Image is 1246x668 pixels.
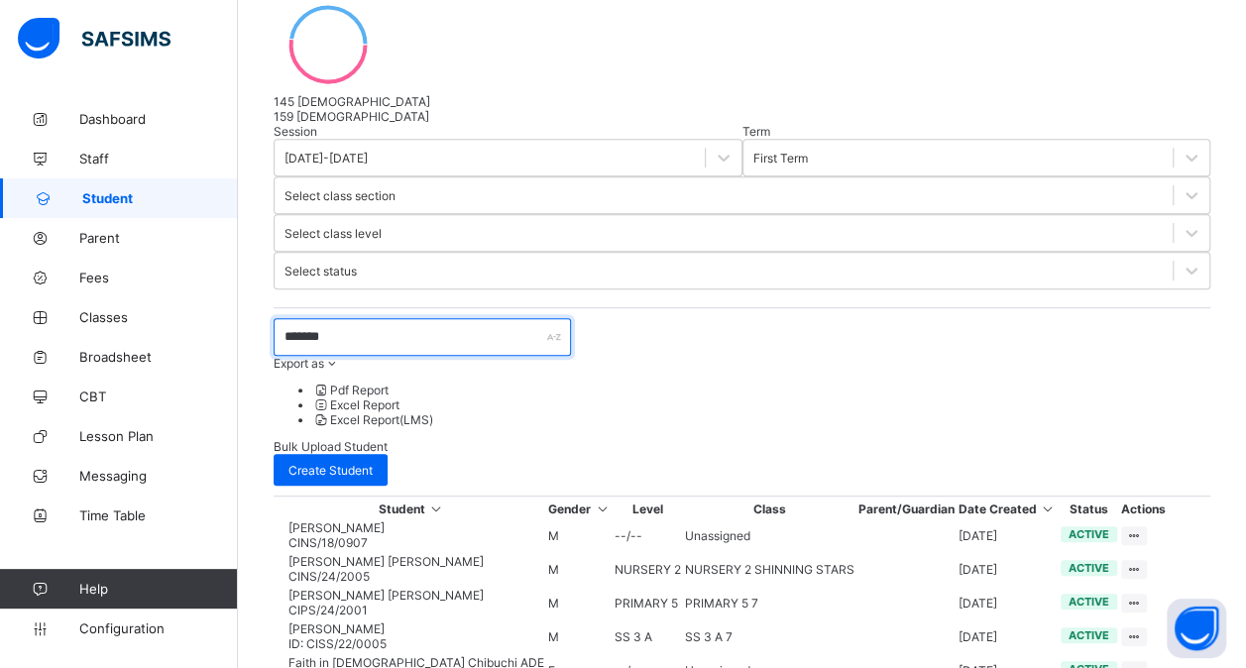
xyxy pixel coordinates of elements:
[1040,501,1057,516] i: Sort in Ascending Order
[547,553,612,585] td: M
[958,501,1058,517] th: Date Created
[958,553,1058,585] td: [DATE]
[278,501,545,517] th: Student
[79,111,238,127] span: Dashboard
[958,519,1058,551] td: [DATE]
[79,389,238,404] span: CBT
[79,270,238,285] span: Fees
[684,519,855,551] td: Unassigned
[274,356,324,371] span: Export as
[594,501,611,516] i: Sort in Ascending Order
[79,507,238,523] span: Time Table
[288,636,387,651] span: ID: CISS/22/0005
[274,109,293,124] span: 159
[79,309,238,325] span: Classes
[79,428,238,444] span: Lesson Plan
[614,553,682,585] td: NURSERY 2
[284,188,396,203] div: Select class section
[547,501,612,517] th: Gender
[742,124,770,139] span: Term
[1069,527,1109,541] span: active
[684,620,855,652] td: SS 3 A 7
[614,620,682,652] td: SS 3 A
[313,383,1210,397] li: dropdown-list-item-null-0
[288,554,484,569] span: [PERSON_NAME] [PERSON_NAME]
[79,620,237,636] span: Configuration
[614,501,682,517] th: Level
[288,520,385,535] span: [PERSON_NAME]
[958,620,1058,652] td: [DATE]
[684,501,855,517] th: Class
[313,397,1210,412] li: dropdown-list-item-null-1
[296,109,429,124] span: [DEMOGRAPHIC_DATA]
[1120,501,1167,517] th: Actions
[1069,595,1109,609] span: active
[1167,599,1226,658] button: Open asap
[614,587,682,618] td: PRIMARY 5
[79,468,238,484] span: Messaging
[79,151,238,167] span: Staff
[274,439,388,454] span: Bulk Upload Student
[288,535,368,550] span: CINS/18/0907
[684,553,855,585] td: NURSERY 2 SHINNING STARS
[284,226,382,241] div: Select class level
[297,94,430,109] span: [DEMOGRAPHIC_DATA]
[428,501,445,516] i: Sort in Ascending Order
[284,151,368,166] div: [DATE]-[DATE]
[79,349,238,365] span: Broadsheet
[288,621,387,636] span: [PERSON_NAME]
[288,603,368,617] span: CIPS/24/2001
[79,581,237,597] span: Help
[274,124,317,139] span: Session
[857,501,956,517] th: Parent/Guardian
[313,412,1210,427] li: dropdown-list-item-null-2
[547,620,612,652] td: M
[288,569,370,584] span: CINS/24/2005
[684,587,855,618] td: PRIMARY 5 7
[288,463,373,478] span: Create Student
[1060,501,1118,517] th: Status
[1069,561,1109,575] span: active
[274,94,294,109] span: 145
[958,587,1058,618] td: [DATE]
[1069,628,1109,642] span: active
[547,519,612,551] td: M
[79,230,238,246] span: Parent
[82,190,238,206] span: Student
[18,18,170,59] img: safsims
[284,264,357,278] div: Select status
[288,588,484,603] span: [PERSON_NAME] [PERSON_NAME]
[614,519,682,551] td: --/--
[753,151,808,166] div: First Term
[547,587,612,618] td: M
